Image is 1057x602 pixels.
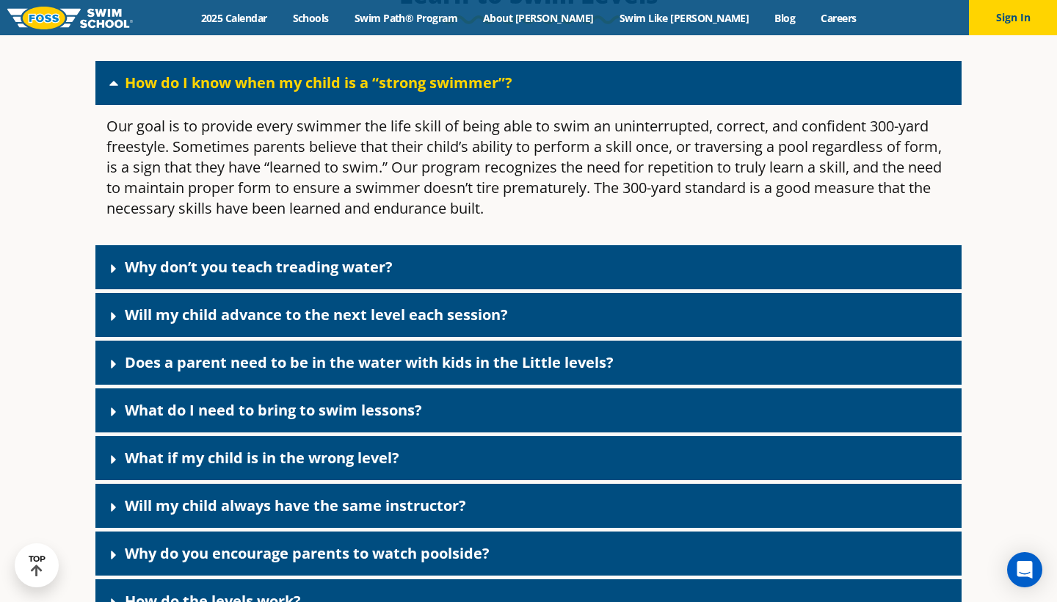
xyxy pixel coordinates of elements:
p: Our goal is to provide every swimmer the life skill of being able to swim an uninterrupted, corre... [106,116,951,219]
a: Swim Like [PERSON_NAME] [606,11,762,25]
div: Open Intercom Messenger [1007,552,1042,587]
div: Will my child always have the same instructor? [95,484,962,528]
a: Schools [280,11,341,25]
a: Why don’t you teach treading water? [125,257,393,277]
a: Careers [808,11,869,25]
a: Will my child advance to the next level each session? [125,305,508,324]
a: What do I need to bring to swim lessons? [125,400,422,420]
div: Will my child advance to the next level each session? [95,293,962,337]
a: About [PERSON_NAME] [471,11,607,25]
div: How do I know when my child is a “strong swimmer”? [95,61,962,105]
a: How do I know when my child is a “strong swimmer”? [125,73,512,93]
a: Blog [762,11,808,25]
div: What do I need to bring to swim lessons? [95,388,962,432]
div: Why don’t you teach treading water? [95,245,962,289]
div: TOP [29,554,46,577]
div: Does a parent need to be in the water with kids in the Little levels? [95,341,962,385]
img: FOSS Swim School Logo [7,7,133,29]
a: Does a parent need to be in the water with kids in the Little levels? [125,352,614,372]
div: Why do you encourage parents to watch poolside? [95,532,962,576]
a: What if my child is in the wrong level? [125,448,399,468]
a: 2025 Calendar [188,11,280,25]
div: How do I know when my child is a “strong swimmer”? [95,105,962,242]
a: Why do you encourage parents to watch poolside? [125,543,490,563]
a: Will my child always have the same instructor? [125,496,466,515]
div: What if my child is in the wrong level? [95,436,962,480]
a: Swim Path® Program [341,11,470,25]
